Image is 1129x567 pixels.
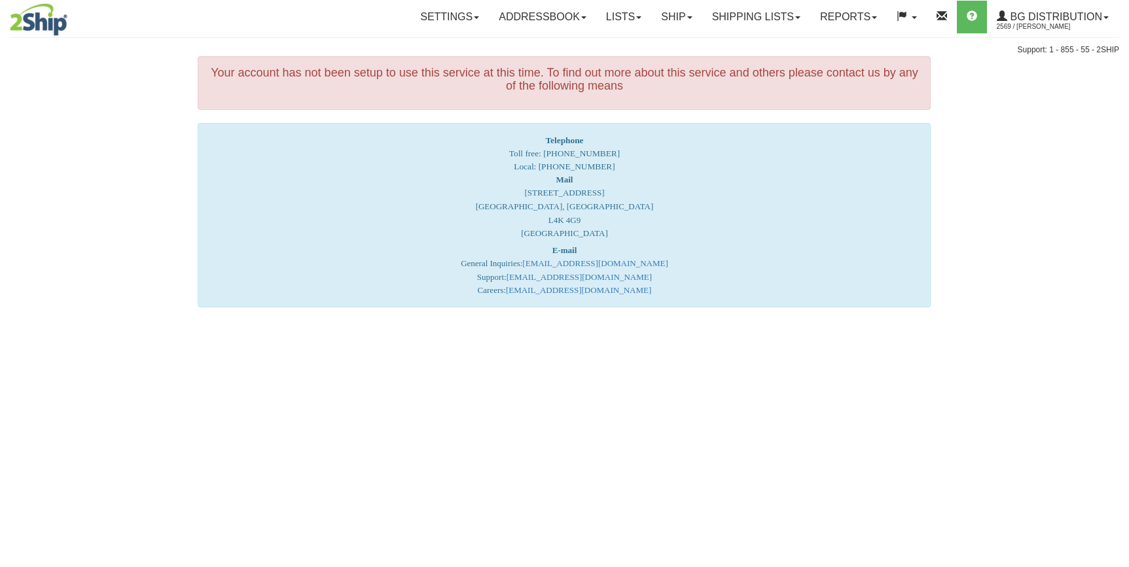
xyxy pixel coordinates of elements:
strong: Mail [556,175,573,184]
font: [STREET_ADDRESS] [GEOGRAPHIC_DATA], [GEOGRAPHIC_DATA] L4K 4G9 [GEOGRAPHIC_DATA] [476,175,654,238]
a: [EMAIL_ADDRESS][DOMAIN_NAME] [522,258,668,268]
div: Support: 1 - 855 - 55 - 2SHIP [10,44,1119,56]
font: General Inquiries: Support: Careers: [461,245,668,296]
iframe: chat widget [1099,216,1128,350]
a: [EMAIL_ADDRESS][DOMAIN_NAME] [506,285,651,295]
a: Ship [651,1,702,33]
span: 2569 / [PERSON_NAME] [997,20,1095,33]
a: BG Distribution 2569 / [PERSON_NAME] [987,1,1119,33]
strong: E-mail [552,245,577,255]
a: Shipping lists [702,1,810,33]
strong: Telephone [545,135,583,145]
a: Addressbook [489,1,596,33]
img: logo2569.jpg [10,3,67,36]
a: [EMAIL_ADDRESS][DOMAIN_NAME] [507,272,652,282]
h4: Your account has not been setup to use this service at this time. To find out more about this ser... [208,67,920,93]
span: BG Distribution [1007,11,1102,22]
span: Toll free: [PHONE_NUMBER] Local: [PHONE_NUMBER] [509,135,620,171]
a: Settings [410,1,489,33]
a: Reports [810,1,887,33]
a: Lists [596,1,651,33]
